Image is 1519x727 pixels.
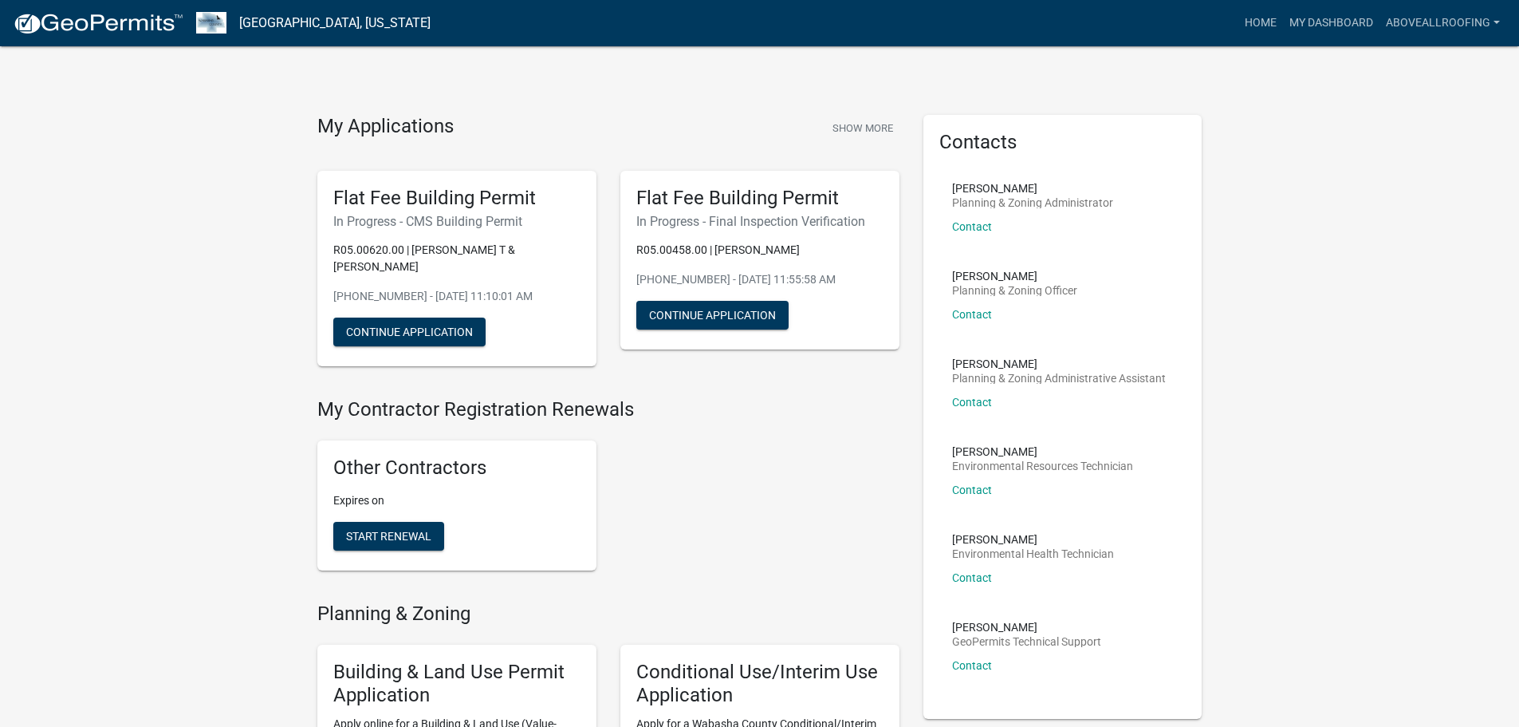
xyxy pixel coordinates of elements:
[317,398,899,421] h4: My Contractor Registration Renewals
[333,214,580,229] h6: In Progress - CMS Building Permit
[1379,8,1506,38] a: AboveAllRoofing
[952,197,1113,208] p: Planning & Zoning Administrator
[636,242,883,259] p: R05.00458.00 | [PERSON_NAME]
[636,301,789,330] button: Continue Application
[333,318,486,346] button: Continue Application
[239,10,431,37] a: [GEOGRAPHIC_DATA], [US_STATE]
[952,373,1166,384] p: Planning & Zoning Administrative Assistant
[1238,8,1283,38] a: Home
[317,398,899,583] wm-registration-list-section: My Contractor Registration Renewals
[333,242,580,275] p: R05.00620.00 | [PERSON_NAME] T & [PERSON_NAME]
[636,271,883,288] p: [PHONE_NUMBER] - [DATE] 11:55:58 AM
[952,571,992,584] a: Contact
[317,603,899,626] h4: Planning & Zoning
[826,115,899,141] button: Show More
[952,534,1114,545] p: [PERSON_NAME]
[939,131,1186,154] h5: Contacts
[952,308,992,321] a: Contact
[952,659,992,672] a: Contact
[333,187,580,210] h5: Flat Fee Building Permit
[333,522,444,551] button: Start Renewal
[952,220,992,233] a: Contact
[952,484,992,496] a: Contact
[952,548,1114,559] p: Environmental Health Technician
[333,661,580,707] h5: Building & Land Use Permit Application
[317,115,454,139] h4: My Applications
[1283,8,1379,38] a: My Dashboard
[346,530,431,543] span: Start Renewal
[333,492,580,509] p: Expires on
[952,460,1133,472] p: Environmental Resources Technician
[636,661,883,707] h5: Conditional Use/Interim Use Application
[636,187,883,210] h5: Flat Fee Building Permit
[952,622,1101,633] p: [PERSON_NAME]
[952,358,1166,369] p: [PERSON_NAME]
[636,214,883,229] h6: In Progress - Final Inspection Verification
[952,446,1133,457] p: [PERSON_NAME]
[952,183,1113,194] p: [PERSON_NAME]
[196,12,226,34] img: Wabasha County, Minnesota
[952,285,1077,296] p: Planning & Zoning Officer
[952,396,992,409] a: Contact
[333,456,580,480] h5: Other Contractors
[952,636,1101,647] p: GeoPermits Technical Support
[952,271,1077,282] p: [PERSON_NAME]
[333,288,580,305] p: [PHONE_NUMBER] - [DATE] 11:10:01 AM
